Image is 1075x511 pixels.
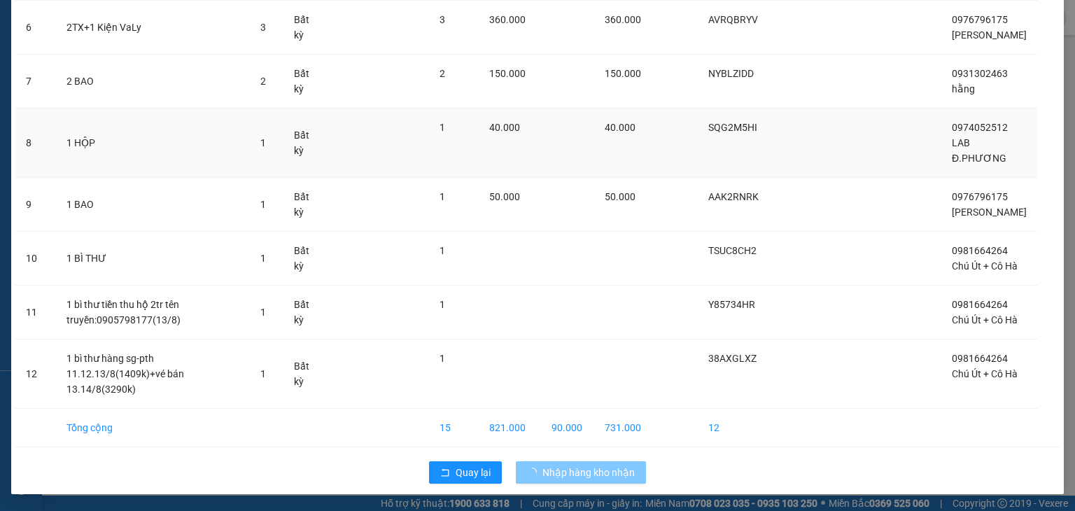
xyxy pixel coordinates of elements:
span: 38AXGLXZ [708,353,757,364]
td: 1 HỘP [55,108,249,178]
span: Chú Út + Cô Hà [952,260,1018,272]
td: 1 bì thư tiền thu hộ 2tr tên truyền:0905798177(13/8) [55,286,249,339]
span: hằng [952,83,975,94]
td: 10 [15,232,55,286]
span: 0981664264 [952,353,1008,364]
button: rollbackQuay lại [429,461,502,484]
span: 1 [260,307,266,318]
td: 12 [697,409,771,447]
span: 0981664264 [952,299,1008,310]
span: Chú Út + Cô Hà [952,368,1018,379]
span: 2 [260,76,266,87]
td: 12 [15,339,55,409]
td: Bất kỳ [283,108,328,178]
span: 1 [440,122,445,133]
td: Bất kỳ [283,232,328,286]
span: 360.000 [605,14,641,25]
span: Chú Út + Cô Hà [952,314,1018,325]
td: 15 [428,409,478,447]
td: 1 BAO [55,178,249,232]
span: 150.000 [605,68,641,79]
span: 1 [260,253,266,264]
span: 1 [260,137,266,148]
span: 0976796175 [952,14,1008,25]
span: AAK2RNRK [708,191,759,202]
span: 1 [260,199,266,210]
span: Nhập hàng kho nhận [542,465,635,480]
span: 40.000 [489,122,520,133]
span: [PERSON_NAME] [952,29,1027,41]
td: 2 BAO [55,55,249,108]
td: 8 [15,108,55,178]
td: Bất kỳ [283,1,328,55]
span: 360.000 [489,14,526,25]
td: 731.000 [593,409,652,447]
span: rollback [440,468,450,479]
td: 6 [15,1,55,55]
span: 0931302463 [952,68,1008,79]
span: LAB Đ.PHƯƠNG [952,137,1006,164]
td: 1 BÌ THƯ [55,232,249,286]
span: 0976796175 [952,191,1008,202]
button: Nhập hàng kho nhận [516,461,646,484]
span: 150.000 [489,68,526,79]
span: 40.000 [605,122,635,133]
td: 11 [15,286,55,339]
span: loading [527,468,542,477]
span: [PERSON_NAME] [952,206,1027,218]
span: Y85734HR [708,299,755,310]
span: 0974052512 [952,122,1008,133]
span: NYBLZIDD [708,68,754,79]
td: 90.000 [540,409,593,447]
td: Bất kỳ [283,55,328,108]
td: 7 [15,55,55,108]
span: AVRQBRYV [708,14,758,25]
td: 2TX+1 Kiện VaLy [55,1,249,55]
span: Quay lại [456,465,491,480]
span: 3 [260,22,266,33]
td: Tổng cộng [55,409,249,447]
span: 1 [440,299,445,310]
span: 3 [440,14,445,25]
td: 821.000 [478,409,540,447]
td: Bất kỳ [283,286,328,339]
td: Bất kỳ [283,339,328,409]
td: Bất kỳ [283,178,328,232]
span: 1 [440,245,445,256]
span: TSUC8CH2 [708,245,757,256]
span: SQG2M5HI [708,122,757,133]
span: 1 [260,368,266,379]
td: 1 bì thư hàng sg-pth 11.12.13/8(1409k)+vé bán 13.14/8(3290k) [55,339,249,409]
span: 0981664264 [952,245,1008,256]
span: 1 [440,191,445,202]
span: 50.000 [489,191,520,202]
span: 50.000 [605,191,635,202]
span: 2 [440,68,445,79]
span: 1 [440,353,445,364]
td: 9 [15,178,55,232]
